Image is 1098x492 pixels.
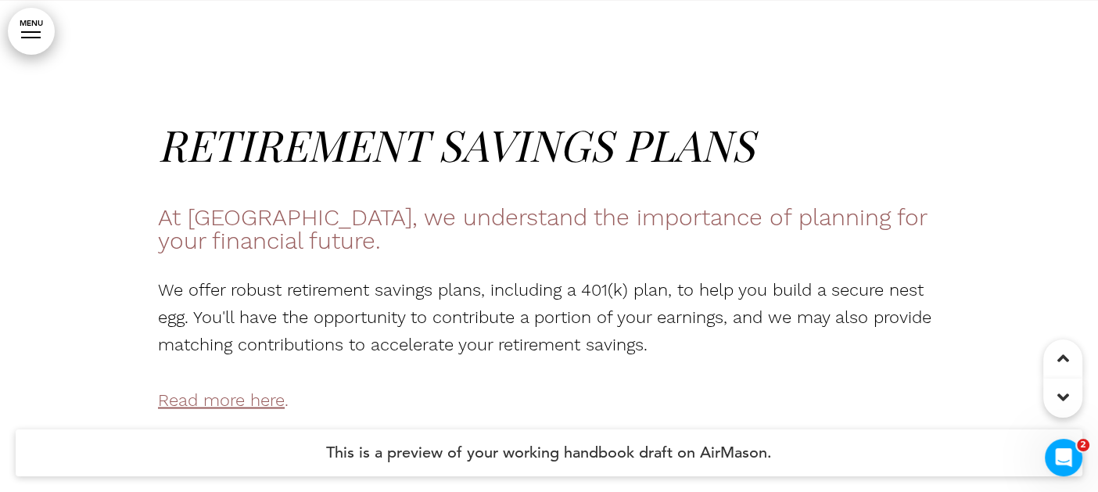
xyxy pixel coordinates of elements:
a: MENU [8,8,55,55]
iframe: Intercom live chat [1045,439,1082,476]
span: 2 [1077,439,1089,451]
span: . [285,390,289,409]
p: We offer robust retirement savings plans, including a 401(k) plan, to help you build a secure nes... [158,275,940,358]
h4: This is a preview of your working handbook draft on AirMason. [16,429,1082,476]
span: At [GEOGRAPHIC_DATA], we understand the importance of planning for your financial future. [158,203,927,253]
span: Read more here [158,390,285,409]
em: Retirement Savings Plans [158,115,755,173]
